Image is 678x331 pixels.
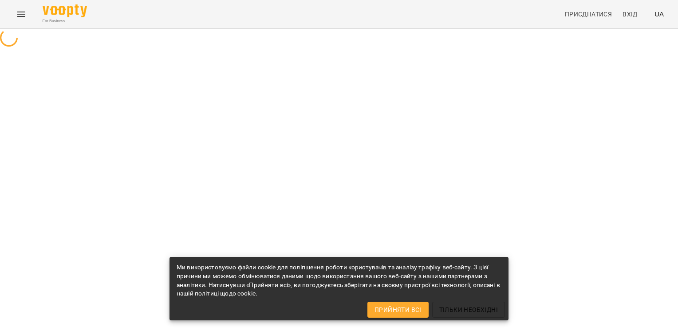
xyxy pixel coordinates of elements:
[43,18,87,24] span: For Business
[623,9,638,20] span: Вхід
[619,6,647,22] a: Вхід
[654,9,664,19] span: UA
[43,4,87,17] img: Voopty Logo
[561,6,615,22] a: Приєднатися
[651,6,667,22] button: UA
[11,4,32,25] button: Menu
[565,9,612,20] span: Приєднатися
